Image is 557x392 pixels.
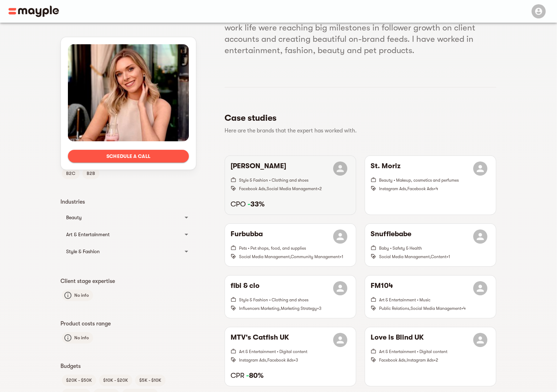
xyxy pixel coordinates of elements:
[248,200,250,208] span: -
[66,247,178,256] div: Style & Fashion
[371,161,401,176] h6: St. Moriz
[248,200,265,208] strong: 33%
[60,209,196,226] div: Beauty
[60,198,196,206] p: Industries
[371,333,424,347] h6: Love is Blind UK
[239,186,267,191] span: Facebook Ads ,
[62,376,96,385] span: $20K - $50K
[239,246,306,251] span: Pets • Pet shops, food, and supplies
[231,371,350,380] h6: CPR
[66,213,178,222] div: Beauty
[60,243,196,260] div: Style & Fashion
[70,334,93,342] span: No info
[68,150,189,163] button: Schedule a call
[267,358,294,363] span: Facebook Ads
[231,161,286,176] h6: [PERSON_NAME]
[379,186,407,191] span: Instagram Ads ,
[461,306,466,311] span: + 4
[225,126,491,135] p: Here are the brands that the expert has worked with.
[99,376,132,385] span: $10K - $20K
[231,333,289,347] h6: MTV's Catfish UK
[371,281,393,295] h6: FM104
[239,178,308,183] span: Style & Fashion • Clothing and shoes
[225,224,356,266] button: FurbubbaPets • Pet shops, food, and suppliesSocial Media Management,Community Management+1
[60,362,196,370] p: Budgets
[340,254,343,259] span: + 1
[294,358,298,363] span: + 3
[231,229,263,244] h6: Furbubba
[371,229,411,244] h6: Snufflebabe
[135,376,166,385] span: $5K - $10K
[431,254,446,259] span: Content
[60,226,196,243] div: Art & Entertainment
[379,246,422,251] span: Baby • Safety & Health
[434,358,438,363] span: + 2
[407,186,434,191] span: Facebook Ads
[66,230,178,239] div: Art & Entertainment
[446,254,450,259] span: + 1
[225,275,356,318] button: fibi & cloStyle & Fashion • Clothing and shoesInfluencers Marketing,Marketing Strategy+3
[379,178,459,183] span: Beauty • Makeup, cosmetics and perfumes
[527,8,549,13] span: Menu
[239,297,308,302] span: Style & Fashion • Clothing and shoes
[379,358,407,363] span: Facebook Ads ,
[225,156,356,215] button: [PERSON_NAME]Style & Fashion • Clothing and shoesFacebook Ads,Social Media Management+2CPO -33%
[317,306,321,311] span: + 3
[231,281,260,295] h6: fibi & clo
[379,349,447,354] span: Art & Entertainment • Digital content
[411,306,461,311] span: Social Media Management
[407,358,434,363] span: Instagram Ads
[239,358,267,363] span: Instagram Ads ,
[225,112,491,124] h5: Case studies
[317,186,322,191] span: + 2
[365,224,496,266] button: SnufflebabeBaby • Safety & HealthSocial Media Management,Content+1
[365,327,496,386] button: Love is Blind UKArt & Entertainment • Digital contentFacebook Ads,Instagram Ads+2
[239,254,291,259] span: Social Media Management ,
[239,306,281,311] span: Influencers Marketing ,
[82,169,99,178] span: B2B
[74,152,183,160] span: Schedule a call
[379,306,411,311] span: Public Relations ,
[246,371,263,380] strong: 80%
[365,156,496,215] button: St. MorizBeauty • Makeup, cosmetics and perfumesInstagram Ads,Facebook Ads+4
[291,254,340,259] span: Community Management
[239,349,307,354] span: Art & Entertainment • Digital content
[267,186,317,191] span: Social Media Management
[225,327,356,386] button: MTV's Catfish UKArt & Entertainment • Digital contentInstagram Ads,Facebook Ads+3CPR -80%
[62,169,80,178] span: B2C
[60,319,196,328] p: Product costs range
[231,200,350,209] h6: CPO
[281,306,317,311] span: Marketing Strategy
[365,275,496,318] button: FM104Art & Entertainment • MusicPublic Relations,Social Media Management+4
[434,186,438,191] span: + 4
[60,277,196,285] p: Client stage expertise
[8,6,59,17] img: Main logo
[246,371,249,380] span: -
[70,291,93,300] span: No info
[379,254,431,259] span: Social Media Management ,
[379,297,430,302] span: Art & Entertainment • Music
